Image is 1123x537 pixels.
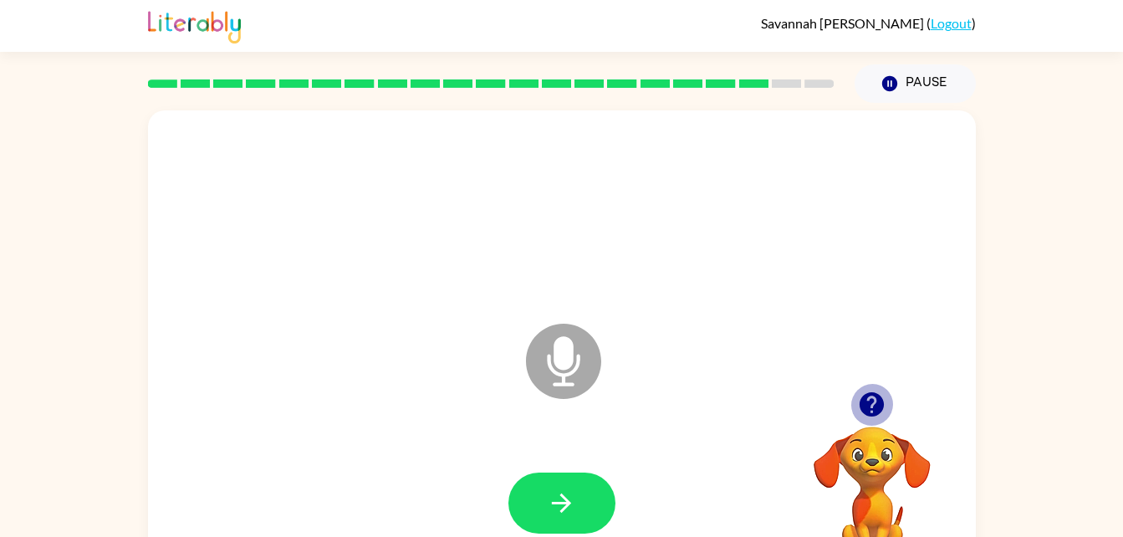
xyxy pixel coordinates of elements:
[148,7,241,43] img: Literably
[761,15,976,31] div: ( )
[855,64,976,103] button: Pause
[931,15,972,31] a: Logout
[761,15,926,31] span: Savannah [PERSON_NAME]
